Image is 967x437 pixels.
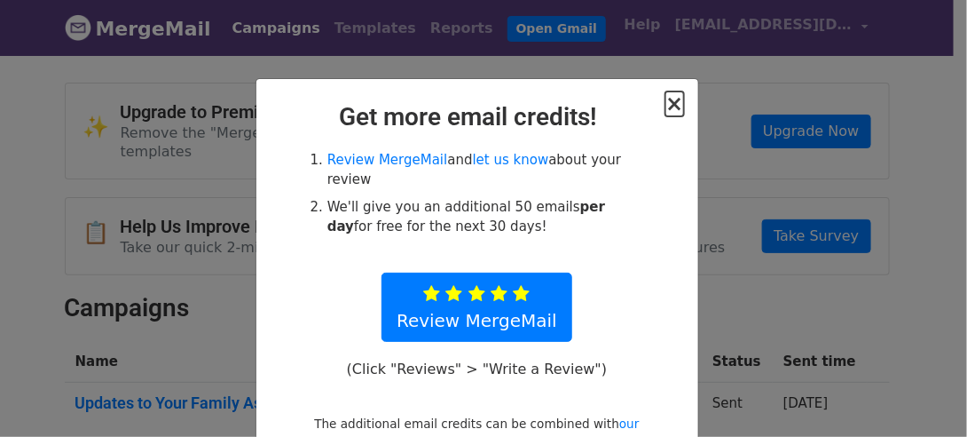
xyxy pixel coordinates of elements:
a: Review MergeMail [327,152,448,168]
p: (Click "Reviews" > "Write a Review") [337,360,616,378]
li: We'll give you an additional 50 emails for free for the next 30 days! [327,197,647,237]
button: Close [665,93,683,115]
strong: per day [327,199,605,235]
li: and about your review [327,150,647,190]
a: Review MergeMail [381,273,572,342]
a: let us know [473,152,549,168]
h2: Get more email credits! [271,102,684,132]
iframe: Chat Widget [878,352,967,437]
span: × [665,91,683,116]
